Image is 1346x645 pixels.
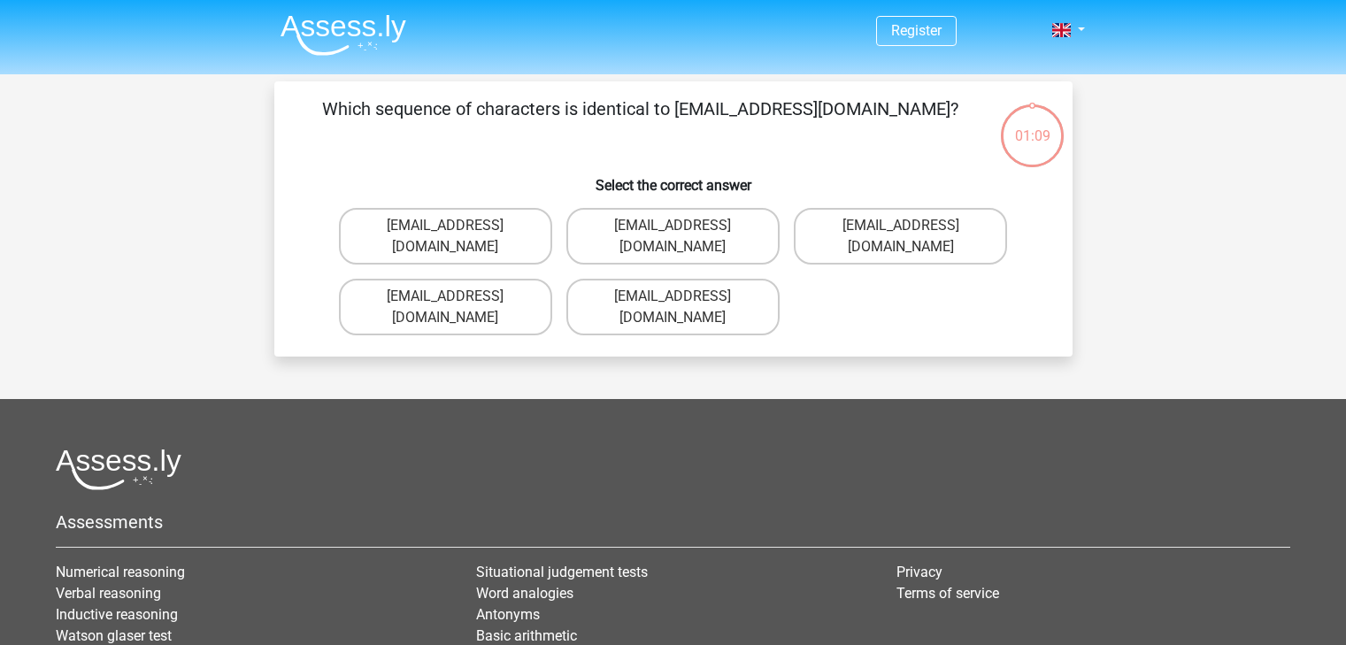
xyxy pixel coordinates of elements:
[476,585,573,602] a: Word analogies
[476,606,540,623] a: Antonyms
[281,14,406,56] img: Assessly
[56,606,178,623] a: Inductive reasoning
[56,564,185,580] a: Numerical reasoning
[896,585,999,602] a: Terms of service
[339,208,552,265] label: [EMAIL_ADDRESS][DOMAIN_NAME]
[56,585,161,602] a: Verbal reasoning
[891,22,942,39] a: Register
[303,96,978,149] p: Which sequence of characters is identical to [EMAIL_ADDRESS][DOMAIN_NAME]?
[476,627,577,644] a: Basic arithmetic
[56,449,181,490] img: Assessly logo
[303,163,1044,194] h6: Select the correct answer
[999,103,1065,147] div: 01:09
[794,208,1007,265] label: [EMAIL_ADDRESS][DOMAIN_NAME]
[476,564,648,580] a: Situational judgement tests
[896,564,942,580] a: Privacy
[339,279,552,335] label: [EMAIL_ADDRESS][DOMAIN_NAME]
[56,627,172,644] a: Watson glaser test
[56,511,1290,533] h5: Assessments
[566,279,780,335] label: [EMAIL_ADDRESS][DOMAIN_NAME]
[566,208,780,265] label: [EMAIL_ADDRESS][DOMAIN_NAME]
